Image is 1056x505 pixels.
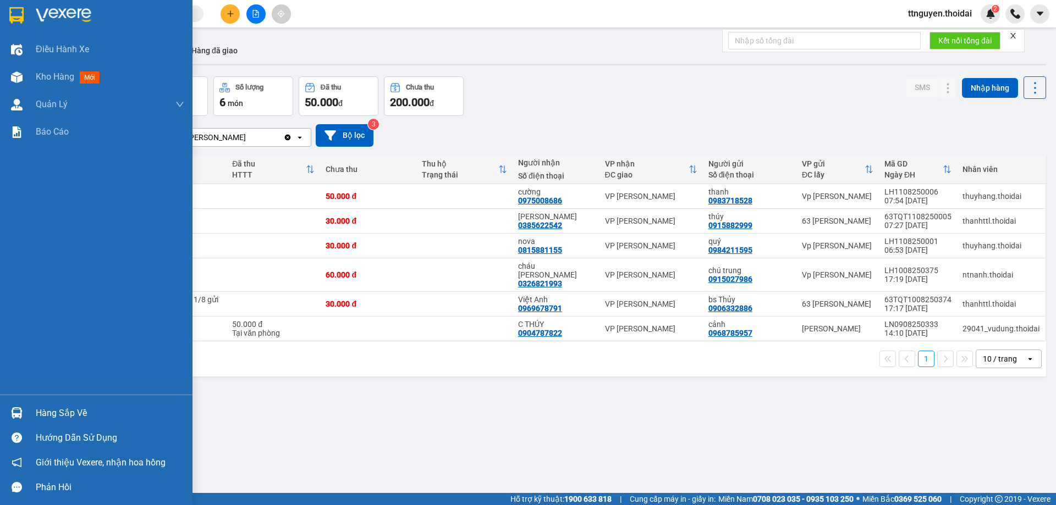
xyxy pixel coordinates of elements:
div: 30.000 đ [326,217,411,225]
div: 07:54 [DATE] [884,196,952,205]
button: Hàng đã giao [183,37,246,64]
span: notification [12,457,22,468]
div: Số điện thoại [708,170,791,179]
button: Nhập hàng [962,78,1018,98]
div: 0815881155 [518,246,562,254]
div: 0915882999 [708,221,752,230]
div: Trạng thái [422,170,498,179]
span: món [228,99,243,108]
div: nova [518,237,594,246]
span: | [950,493,952,505]
div: Thu hộ [422,159,498,168]
input: Nhập số tổng đài [728,32,921,49]
svg: open [1026,354,1035,363]
div: VP [PERSON_NAME] [175,132,246,143]
span: Kho hàng [36,71,74,82]
span: 2 [993,5,997,13]
img: phone-icon [1010,9,1020,19]
div: 0915027986 [708,275,752,284]
div: thuyhang.thoidai [963,192,1039,201]
div: Hàng sắp về [36,405,184,421]
div: 17:17 [DATE] [884,304,952,313]
span: 6 [219,96,226,109]
div: ntnanh.thoidai [963,270,1039,279]
sup: 3 [368,119,379,130]
span: Báo cáo [36,125,69,138]
img: warehouse-icon [11,44,23,56]
div: 63 [PERSON_NAME] [802,217,873,225]
div: LH1008250375 [884,266,952,275]
button: Kết nối tổng đài [930,32,1000,49]
button: Đã thu50.000đ [299,76,378,116]
span: Điều hành xe [36,42,89,56]
div: Hướng dẫn sử dụng [36,430,184,446]
div: thuyhang.thoidai [963,241,1039,250]
strong: 1900 633 818 [564,495,612,503]
div: VP nhận [605,159,689,168]
button: file-add [246,4,266,24]
button: caret-down [1030,4,1049,24]
span: question-circle [12,432,22,443]
div: LH1108250006 [884,187,952,196]
div: 06:53 [DATE] [884,246,952,254]
img: warehouse-icon [11,407,23,419]
span: aim [277,10,285,18]
svg: open [295,133,304,142]
span: close [1009,32,1017,40]
div: Vp [PERSON_NAME] [802,270,873,279]
div: Người nhận [518,158,594,167]
span: Cung cấp máy in - giấy in: [630,493,716,505]
span: Miền Bắc [862,493,942,505]
span: 200.000 [390,96,430,109]
div: 30.000 đ [326,241,411,250]
svg: Clear value [283,133,292,142]
th: Toggle SortBy [879,155,957,184]
th: Toggle SortBy [599,155,703,184]
div: 50.000 đ [326,192,411,201]
strong: 0369 525 060 [894,495,942,503]
span: Giới thiệu Vexere, nhận hoa hồng [36,456,166,469]
span: | [620,493,621,505]
button: Bộ lọc [316,124,373,147]
div: 0326821993 [518,279,562,288]
span: Quản Lý [36,97,68,111]
button: Số lượng6món [213,76,293,116]
div: VP [PERSON_NAME] [605,270,697,279]
img: warehouse-icon [11,99,23,110]
div: C THÚY [518,320,594,329]
div: thanhttl.thoidai [963,299,1039,308]
img: logo-vxr [9,7,24,24]
div: 29041_vudung.thoidai [963,324,1039,333]
div: Chưa thu [406,84,434,91]
div: 63TQT1108250005 [884,212,952,221]
div: Phản hồi [36,479,184,496]
th: Toggle SortBy [227,155,320,184]
span: 31NQT1108250020 [103,74,186,85]
img: logo [4,39,6,95]
sup: 2 [992,5,999,13]
div: Tại văn phòng [232,329,315,337]
button: plus [221,4,240,24]
div: ĐC lấy [802,170,865,179]
span: Hỗ trợ kỹ thuật: [510,493,612,505]
div: Tuấn Anh [518,212,594,221]
div: VP [PERSON_NAME] [605,241,697,250]
div: thúy [708,212,791,221]
span: Kết nối tổng đài [938,35,992,47]
span: ⚪️ [856,497,860,501]
div: 63TQT1008250374 [884,295,952,304]
div: 14:10 [DATE] [884,329,952,337]
div: Vp [PERSON_NAME] [802,241,873,250]
div: Việt Anh [518,295,594,304]
div: 60.000 đ [326,270,411,279]
div: ĐC giao [605,170,689,179]
div: Số lượng [235,84,263,91]
input: Selected VP Nguyễn Quốc Trị . [247,132,248,143]
div: 0983718528 [708,196,752,205]
button: SMS [906,77,939,97]
div: cảnh [708,320,791,329]
div: 50.000 đ [232,320,315,329]
span: plus [227,10,234,18]
div: VP [PERSON_NAME] [605,324,697,333]
div: HTTT [232,170,306,179]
